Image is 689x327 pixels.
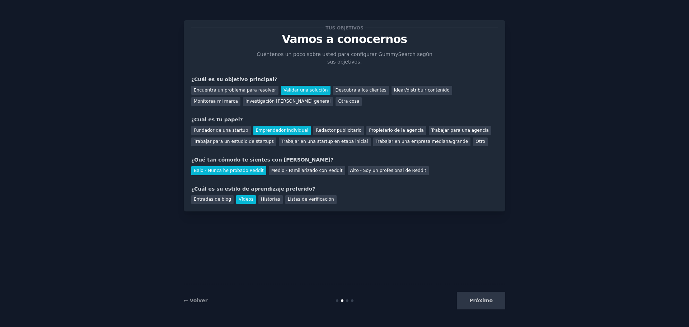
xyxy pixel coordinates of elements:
font: Validar una solución [283,88,328,93]
font: Propietario de la agencia [369,128,424,133]
font: Alto - Soy un profesional de Reddit [350,168,426,173]
font: Descubra a los clientes [336,88,386,93]
font: Medio - Familiarizado con Reddit [271,168,343,173]
font: Cuéntenos un poco sobre usted para configurar GummySearch según sus objetivos. [257,51,432,65]
font: Idear/distribuir contenido [394,88,450,93]
font: Vídeos [239,197,253,202]
font: Tus objetivos [325,25,363,31]
font: Trabajar para una agencia [431,128,489,133]
font: Investigación [PERSON_NAME] general [245,99,331,104]
a: ← Volver [184,298,208,303]
font: Vamos a conocernos [282,33,407,46]
font: Otro [475,139,485,144]
font: Fundador de una startup [194,128,248,133]
font: Trabajar en una startup en etapa inicial [281,139,368,144]
font: Entradas de blog [194,197,231,202]
font: Redactor publicitario [316,128,361,133]
font: Emprendedor individual [256,128,308,133]
font: Listas de verificación [288,197,334,202]
font: Monitorea mi marca [194,99,238,104]
font: ¿Cuál es su objetivo principal? [191,76,277,82]
font: Trabajar en una empresa mediana/grande [376,139,468,144]
font: Bajo - Nunca he probado Reddit [194,168,264,173]
font: ¿Cuál es su estilo de aprendizaje preferido? [191,186,315,192]
font: Encuentra un problema para resolver [194,88,276,93]
font: ¿Qué tan cómodo te sientes con [PERSON_NAME]? [191,157,333,163]
font: ¿Cual es tu papel? [191,117,243,122]
font: Historias [261,197,280,202]
font: Trabajar para un estudio de startups [194,139,274,144]
font: Otra cosa [338,99,359,104]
